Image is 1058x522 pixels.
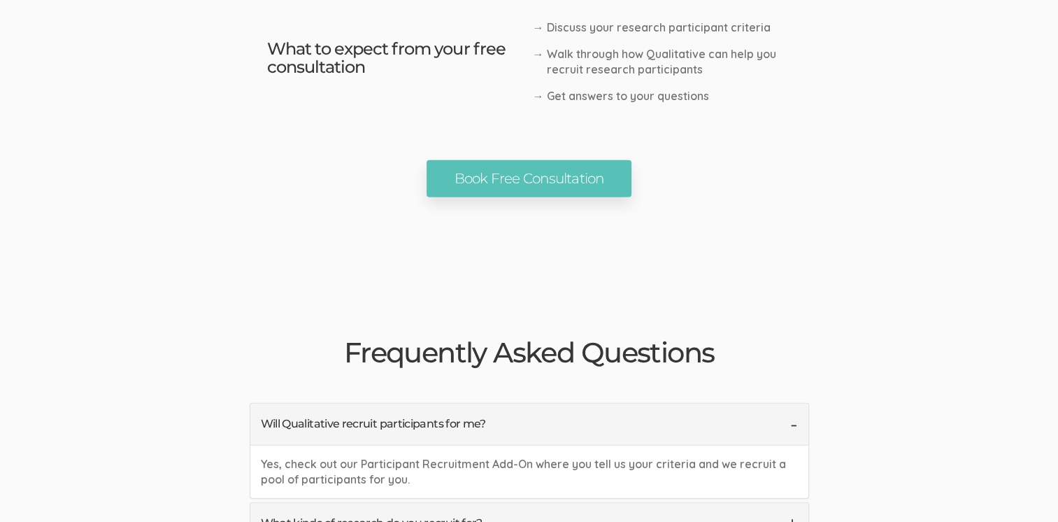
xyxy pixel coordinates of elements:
li: Get answers to your questions [547,88,792,104]
a: Will Qualitative recruit participants for me? [250,404,808,445]
a: Book Free Consultation [427,160,631,197]
h3: What to expect from your free consultation [267,20,512,97]
div: Yes, check out our Participant Recruitment Add-On where you tell us your criteria and we recruit ... [250,445,808,499]
h2: Frequently Asked Questions [250,337,809,368]
li: Discuss your research participant criteria [547,20,792,36]
li: Walk through how Qualitative can help you recruit research participants [547,46,792,78]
